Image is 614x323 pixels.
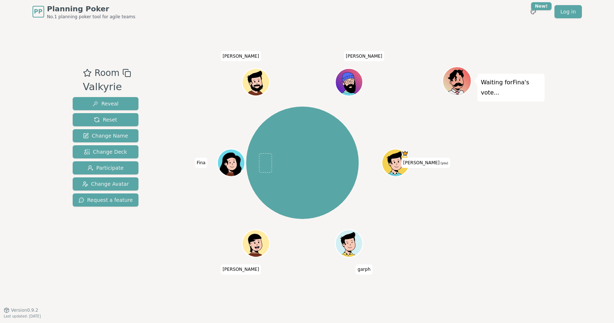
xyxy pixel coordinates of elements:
button: Reset [73,113,139,126]
div: New! [531,2,552,10]
span: Maanya is the host [402,150,409,157]
button: Reveal [73,97,139,110]
span: Click to change your name [344,51,384,61]
span: Reset [94,116,117,123]
span: Last updated: [DATE] [4,314,41,318]
button: Participate [73,161,139,174]
a: Log in [554,5,581,18]
span: Request a feature [79,196,133,204]
span: Version 0.9.2 [11,307,38,313]
span: Click to change your name [221,265,261,275]
span: PP [34,7,42,16]
span: Click to change your name [195,158,207,168]
button: Click to change your avatar [383,150,409,176]
span: Reveal [92,100,118,107]
span: Planning Poker [47,4,136,14]
span: Change Avatar [82,180,129,188]
button: Change Name [73,129,139,142]
button: Version0.9.2 [4,307,38,313]
span: Room [95,66,119,80]
button: Add as favourite [83,66,92,80]
button: Change Deck [73,145,139,158]
button: New! [527,5,540,18]
span: Click to change your name [221,51,261,61]
span: Click to change your name [401,158,450,168]
span: No.1 planning poker tool for agile teams [47,14,136,20]
span: Click to change your name [356,265,372,275]
p: Waiting for Fina 's vote... [481,77,541,98]
a: PPPlanning PokerNo.1 planning poker tool for agile teams [33,4,136,20]
div: Valkyrie [83,80,131,95]
button: Request a feature [73,193,139,207]
button: Change Avatar [73,177,139,191]
span: Participate [88,164,124,172]
span: Change Deck [84,148,127,155]
span: (you) [440,162,449,165]
span: Change Name [83,132,128,139]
